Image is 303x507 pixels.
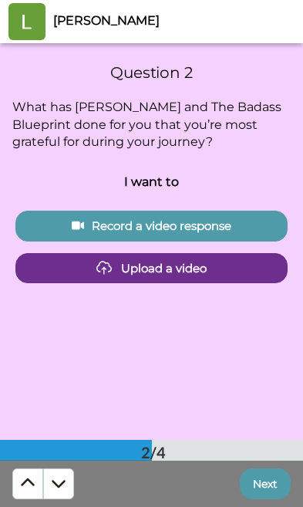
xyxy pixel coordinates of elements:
p: I want to [124,173,179,191]
span: What has [PERSON_NAME] and The Badass Blueprint done for you that you’re most grateful for during... [12,100,284,150]
img: Profile Image [8,3,45,40]
h4: Question 2 [12,62,291,83]
div: Record a video response [28,218,275,234]
button: Record a video response [15,211,288,241]
div: 2/4 [116,441,190,463]
div: [PERSON_NAME] [53,13,302,28]
button: Next [240,468,291,499]
button: Upload a video [15,253,288,283]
